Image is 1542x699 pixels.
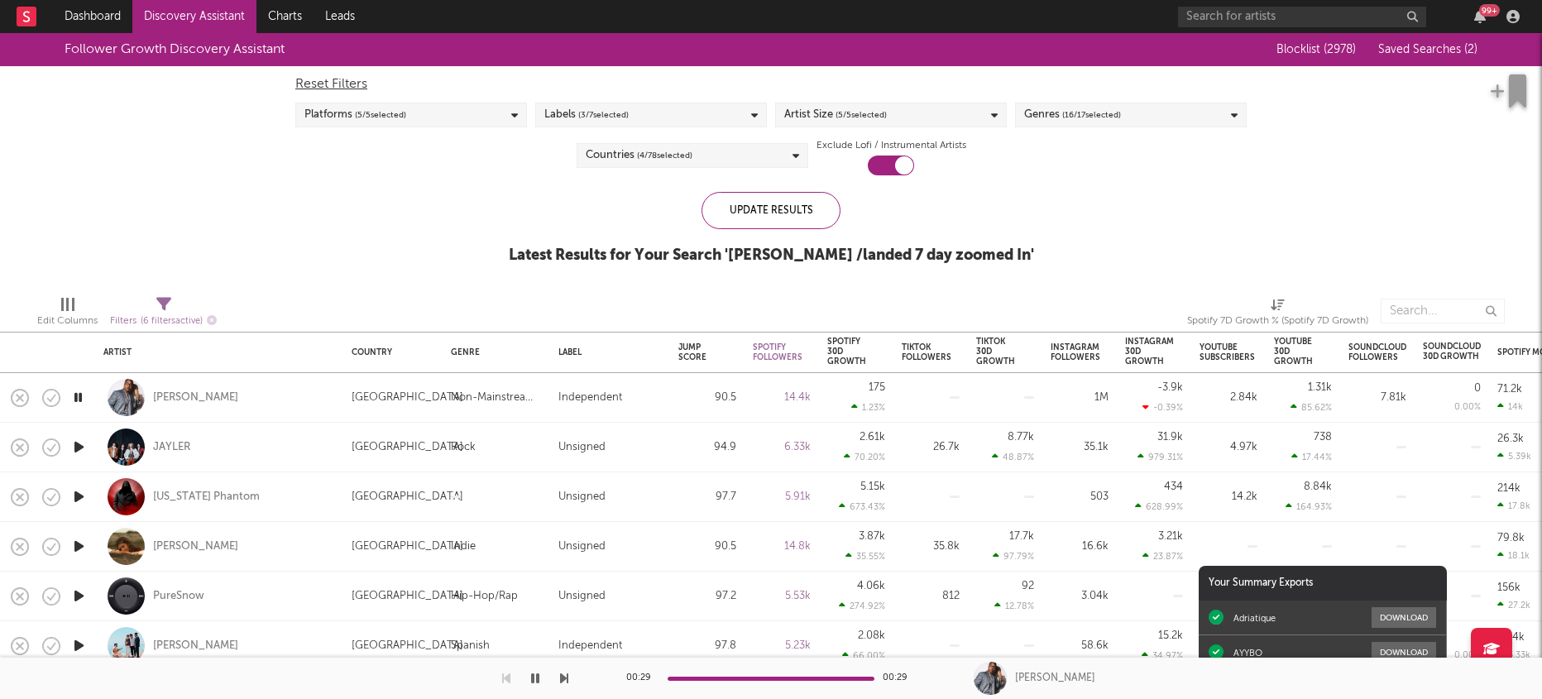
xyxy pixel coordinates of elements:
button: Saved Searches (2) [1373,43,1477,56]
div: 5.53k [753,586,811,606]
span: ( 4 / 78 selected) [637,146,692,165]
div: Tiktok 30D Growth [976,337,1015,366]
div: 58.6k [1051,636,1109,656]
div: 0.00 % [1454,651,1481,660]
div: -3.9k [1157,382,1183,393]
div: Edit Columns [37,311,98,331]
div: 92 [1022,581,1034,591]
input: Search for artists [1178,7,1426,27]
div: 31.9k [1157,432,1183,443]
label: Exclude Lofi / Instrumental Artists [816,136,966,156]
a: [PERSON_NAME] [153,390,238,405]
div: Unsigned [558,487,606,507]
div: [GEOGRAPHIC_DATA] [352,388,463,408]
div: 4.06k [857,581,885,591]
div: [GEOGRAPHIC_DATA] [352,636,463,656]
a: PureSnow [153,589,204,604]
div: 214k [1497,483,1520,494]
a: [PERSON_NAME] [153,539,238,554]
div: 90.5 [678,388,736,408]
div: Filters(6 filters active) [110,290,217,338]
div: 673.43 % [839,501,885,512]
div: AYYBO [1233,647,1262,658]
span: ( 3 / 7 selected) [578,105,629,125]
div: 35.55 % [845,551,885,562]
div: 8.77k [1008,432,1034,443]
div: 5.15k [860,481,885,492]
div: Countries [586,146,692,165]
span: ( 2 ) [1464,44,1477,55]
div: 70.20 % [844,452,885,462]
div: Independent [558,636,622,656]
div: Non-Mainstream Electronic [451,388,542,408]
div: 979.31 % [1137,452,1183,462]
div: Your Summary Exports [1199,566,1447,601]
div: Spotify 30D Growth [827,337,866,366]
div: Artist Size [784,105,887,125]
div: 12.78 % [994,601,1034,611]
div: Instagram 30D Growth [1125,337,1174,366]
div: 3.04k [1051,586,1109,606]
div: 97.7 [678,487,736,507]
div: 17.7k [1009,531,1034,542]
div: 175 [869,382,885,393]
div: 738 [1314,432,1332,443]
div: [GEOGRAPHIC_DATA] [352,586,463,606]
div: Adriatique [1233,612,1276,624]
div: 14.2k [1200,487,1257,507]
span: Blocklist [1276,44,1356,55]
div: 18.1k [1497,550,1530,561]
div: 27.2k [1497,600,1530,610]
div: 3.21k [1158,531,1183,542]
div: 23.87 % [1142,551,1183,562]
div: [PERSON_NAME] [1015,671,1095,686]
div: Follower Growth Discovery Assistant [65,40,285,60]
div: Soundcloud 30D Growth [1423,342,1481,361]
span: ( 5 / 5 selected) [836,105,887,125]
div: Jump Score [678,342,711,362]
div: Filters [110,311,217,332]
div: 7.81k [1348,388,1406,408]
div: Rock [451,438,476,457]
div: 34.97 % [1142,650,1183,661]
div: 71.2k [1497,384,1522,395]
div: Unsigned [558,586,606,606]
div: 97.8 [678,636,736,656]
div: Unsigned [558,438,606,457]
div: Spanish [451,636,490,656]
div: 66.00 % [842,650,885,661]
div: 274.92 % [839,601,885,611]
div: Independent [558,388,622,408]
div: Update Results [702,192,840,229]
div: 85.62 % [1291,402,1332,413]
div: 35.1k [1051,438,1109,457]
div: 503 [1051,487,1109,507]
div: Soundcloud Followers [1348,342,1406,362]
div: Spotify 7D Growth % (Spotify 7D Growth) [1187,311,1368,331]
div: 1M [1051,388,1109,408]
div: 156k [1497,582,1520,593]
div: 1.31k [1308,382,1332,393]
div: Unsigned [558,537,606,557]
div: 97.2 [678,586,736,606]
div: 79.8k [1497,533,1525,543]
div: [GEOGRAPHIC_DATA] [352,537,463,557]
div: Indie [451,537,476,557]
div: 17.8k [1497,500,1530,511]
div: Latest Results for Your Search ' [PERSON_NAME] /landed 7 day zoomed In ' [509,246,1034,266]
div: 3.87k [859,531,885,542]
div: [US_STATE] Phantom [153,490,260,505]
div: Tiktok Followers [902,342,951,362]
div: Artist [103,347,327,357]
span: ( 5 / 5 selected) [355,105,406,125]
button: 99+ [1474,10,1486,23]
div: Country [352,347,426,357]
div: 3.33k [1497,649,1530,660]
div: 17.44 % [1291,452,1332,462]
div: Spotify Followers [753,342,802,362]
div: [GEOGRAPHIC_DATA] [352,487,463,507]
div: 26.7k [902,438,960,457]
div: 4.97k [1200,438,1257,457]
div: [PERSON_NAME] [153,639,238,654]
